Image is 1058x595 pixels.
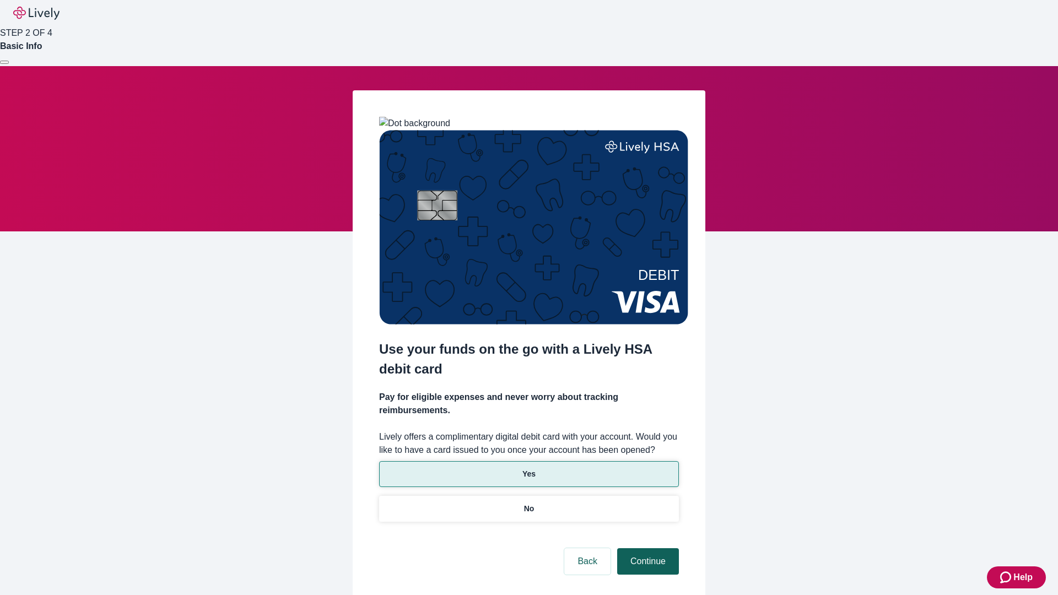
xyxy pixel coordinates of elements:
[1000,571,1013,584] svg: Zendesk support icon
[379,339,679,379] h2: Use your funds on the go with a Lively HSA debit card
[379,430,679,457] label: Lively offers a complimentary digital debit card with your account. Would you like to have a card...
[522,468,536,480] p: Yes
[13,7,60,20] img: Lively
[524,503,535,515] p: No
[564,548,611,575] button: Back
[617,548,679,575] button: Continue
[379,391,679,417] h4: Pay for eligible expenses and never worry about tracking reimbursements.
[987,566,1046,588] button: Zendesk support iconHelp
[379,496,679,522] button: No
[379,130,688,324] img: Debit card
[379,117,450,130] img: Dot background
[1013,571,1033,584] span: Help
[379,461,679,487] button: Yes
